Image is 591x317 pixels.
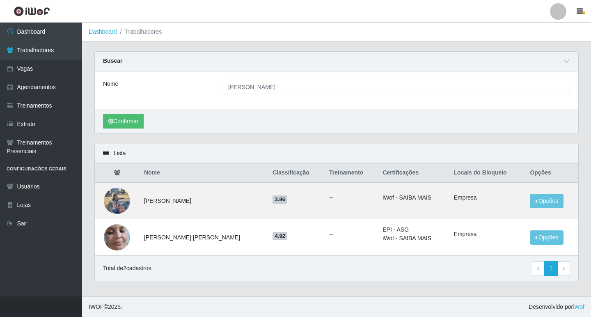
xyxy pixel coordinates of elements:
[329,193,373,202] ul: --
[383,234,444,243] li: iWof - SAIBA MAIS
[454,230,520,239] li: Empresa
[103,57,122,64] strong: Buscar
[268,163,324,183] th: Classificação
[117,28,162,36] li: Trabalhadores
[103,264,153,273] p: Total de 2 cadastros.
[324,163,378,183] th: Treinamento
[383,225,444,234] li: EPI - ASG
[139,182,268,219] td: [PERSON_NAME]
[104,173,130,228] img: 1727194831084.jpeg
[89,303,122,311] span: © 2025 .
[273,232,287,240] span: 4.92
[89,28,117,35] a: Dashboard
[573,303,584,310] a: iWof
[449,163,525,183] th: Locais do Bloqueio
[103,80,118,88] label: Nome
[273,195,287,204] span: 3.96
[104,220,130,255] img: 1727496537637.jpeg
[95,144,578,163] div: Lista
[82,23,591,41] nav: breadcrumb
[223,80,570,94] input: Digite o Nome...
[454,193,520,202] li: Empresa
[89,303,104,310] span: IWOF
[537,265,539,271] span: ‹
[557,261,570,276] a: Next
[139,163,268,183] th: Nome
[329,230,373,239] ul: --
[530,230,564,245] button: Opções
[544,261,558,276] a: 1
[383,193,444,202] li: iWof - SAIBA MAIS
[529,303,584,311] span: Desenvolvido por
[532,261,570,276] nav: pagination
[530,194,564,208] button: Opções
[532,261,545,276] a: Previous
[139,219,268,256] td: [PERSON_NAME] [PERSON_NAME]
[378,163,449,183] th: Certificações
[14,6,50,16] img: CoreUI Logo
[525,163,578,183] th: Opções
[103,114,144,129] button: Confirmar
[563,265,565,271] span: ›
